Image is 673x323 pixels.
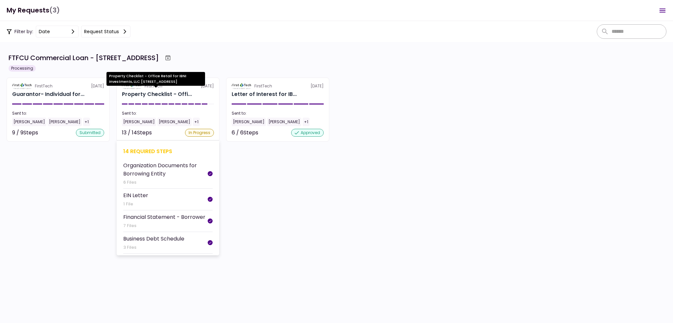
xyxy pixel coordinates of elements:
[83,118,90,126] div: +1
[35,83,53,89] div: FirstTech
[122,90,192,98] div: Property Checklist - Office Retail for IBNI Investments, LLC 16 Uvalde Road
[123,191,148,199] div: EIN Letter
[12,83,104,89] div: [DATE]
[232,83,252,89] img: Partner logo
[267,118,301,126] div: [PERSON_NAME]
[76,129,104,137] div: submitted
[193,118,200,126] div: +1
[48,118,82,126] div: [PERSON_NAME]
[232,118,266,126] div: [PERSON_NAME]
[157,118,192,126] div: [PERSON_NAME]
[39,28,50,35] div: date
[106,72,205,86] div: Property Checklist - Office Retail for IBNI Investments, LLC [STREET_ADDRESS]
[7,26,130,37] div: Filter by:
[123,213,205,221] div: Financial Statement - Borrower
[232,110,324,116] div: Sent to:
[162,52,174,64] button: Archive workflow
[122,129,152,137] div: 13 / 14 Steps
[12,83,32,89] img: Partner logo
[12,118,46,126] div: [PERSON_NAME]
[12,90,84,98] div: Guarantor- Individual for IBNI Investments, LLC Johnny Ganim
[122,110,214,116] div: Sent to:
[81,26,130,37] button: Request status
[123,235,184,243] div: Business Debt Schedule
[7,4,60,17] h1: My Requests
[12,110,104,116] div: Sent to:
[232,90,297,98] div: Letter of Interest for IBNI Investments, LLC 6 Uvalde Road Houston TX
[122,118,156,126] div: [PERSON_NAME]
[123,179,208,186] div: 6 Files
[254,83,272,89] div: FirstTech
[36,26,79,37] button: date
[49,4,60,17] span: (3)
[291,129,324,137] div: approved
[232,129,258,137] div: 6 / 6 Steps
[185,129,214,137] div: In Progress
[123,222,205,229] div: 7 Files
[123,201,148,207] div: 1 File
[303,118,310,126] div: +1
[655,3,670,18] button: Open menu
[232,83,324,89] div: [DATE]
[12,129,38,137] div: 9 / 9 Steps
[9,65,36,72] div: Processing
[9,53,159,63] div: FTFCU Commercial Loan - [STREET_ADDRESS]
[123,244,184,251] div: 3 Files
[123,147,213,155] div: 14 required steps
[123,161,208,178] div: Organization Documents for Borrowing Entity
